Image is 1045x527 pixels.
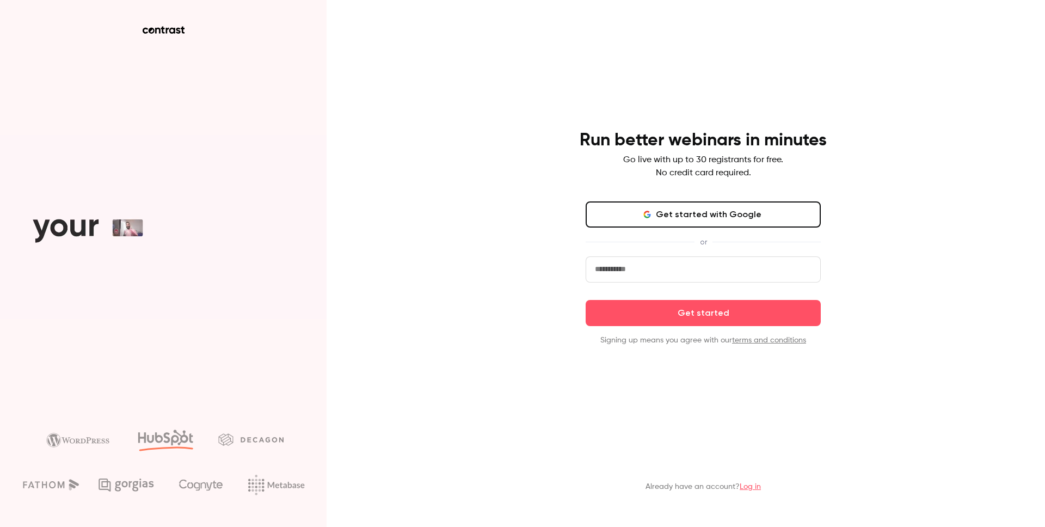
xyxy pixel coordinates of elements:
[586,201,821,228] button: Get started with Google
[586,335,821,346] p: Signing up means you agree with our
[580,130,827,151] h4: Run better webinars in minutes
[740,483,761,491] a: Log in
[623,154,783,180] p: Go live with up to 30 registrants for free. No credit card required.
[732,336,806,344] a: terms and conditions
[694,236,712,248] span: or
[218,433,284,445] img: decagon
[646,481,761,492] p: Already have an account?
[586,300,821,326] button: Get started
